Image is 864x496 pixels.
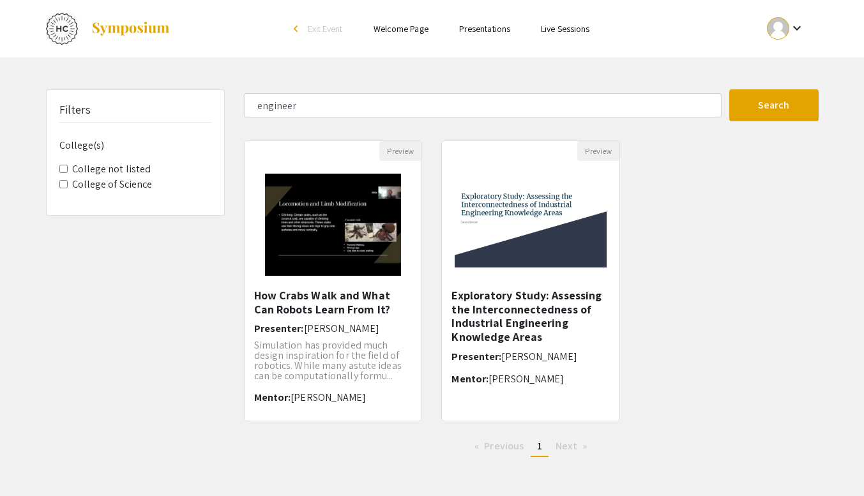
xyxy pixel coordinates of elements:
span: [PERSON_NAME] [501,350,577,363]
mat-icon: Expand account dropdown [789,20,805,36]
span: Next [556,439,577,453]
span: Mentor: [254,391,291,404]
div: Open Presentation <p><span style="color: rgb(0, 0, 0); background-color: transparent;">Explorator... [441,140,620,421]
input: Search Keyword(s) Or Author(s) [244,93,722,117]
span: [PERSON_NAME] [291,391,366,404]
img: HC Thesis Research Conference 2023 [46,13,78,45]
h6: Presenter: [254,322,413,334]
iframe: Chat [10,439,54,486]
button: Preview [577,141,619,161]
img: <p><span style="color: rgb(0, 0, 0); background-color: transparent;">Exploratory Study: Assessing... [442,169,619,280]
button: Search [729,89,819,121]
h6: College(s) [59,139,211,151]
button: Preview [379,141,421,161]
label: College not listed [72,162,151,177]
ul: Pagination [244,437,819,457]
p: Simulation has provided much design inspiration for the field of robotics. While many astute idea... [254,340,413,381]
h6: Presenter: [451,350,610,363]
h5: How Crabs Walk and What Can Robots Learn From It? [254,289,413,316]
div: Open Presentation <p>How Crabs Walk and What Can Robots Learn From It?</p> [244,140,423,421]
h5: Exploratory Study: Assessing the Interconnectedness of Industrial Engineering Knowledge Areas [451,289,610,343]
button: Expand account dropdown [754,14,818,43]
span: [PERSON_NAME] [304,322,379,335]
a: HC Thesis Research Conference 2023 [46,13,171,45]
a: Welcome Page [374,23,428,34]
h5: Filters [59,103,91,117]
span: Previous [484,439,524,453]
img: <p>How Crabs Walk and What Can Robots Learn From It?</p> [252,161,414,289]
span: 1 [537,439,542,453]
a: Live Sessions [541,23,589,34]
span: Mentor: [451,372,489,386]
div: arrow_back_ios [294,25,301,33]
label: College of Science [72,177,153,192]
span: [PERSON_NAME] [489,372,564,386]
img: Symposium by ForagerOne [91,21,171,36]
span: Exit Event [308,23,343,34]
a: Presentations [459,23,510,34]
